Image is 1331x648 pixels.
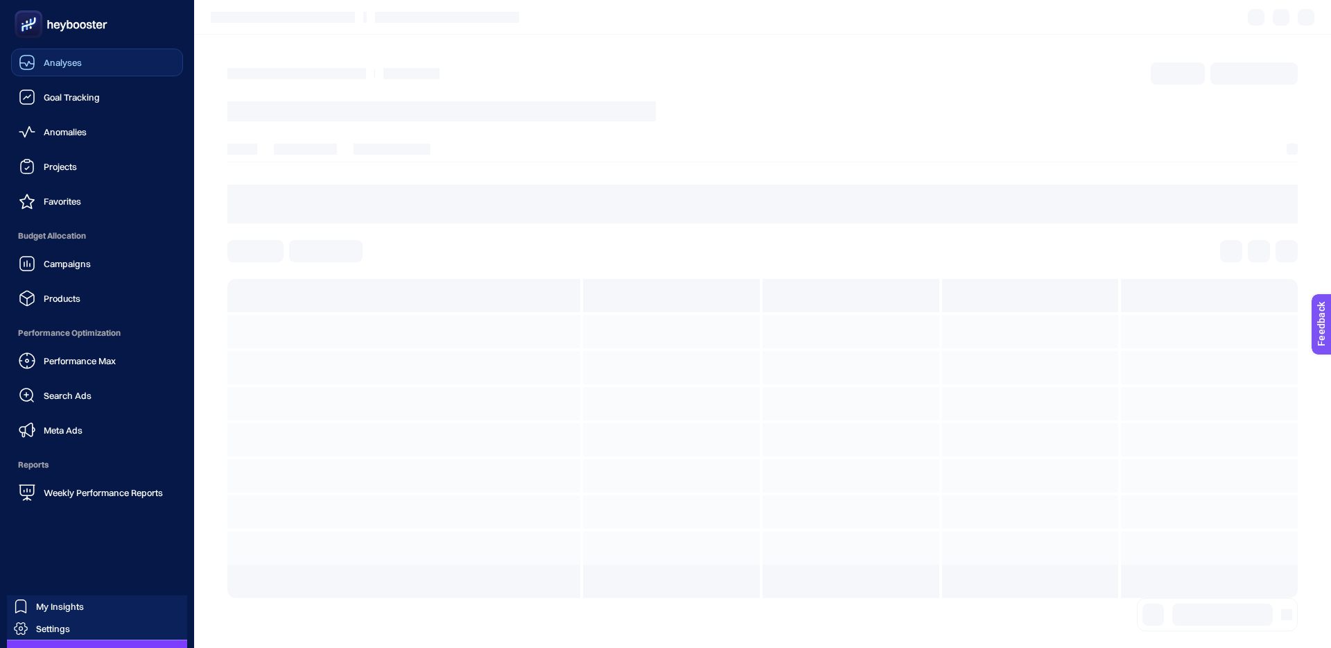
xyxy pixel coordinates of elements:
[11,83,183,111] a: Goal Tracking
[36,623,70,634] span: Settings
[11,250,183,278] a: Campaigns
[44,196,81,207] span: Favorites
[36,601,84,612] span: My Insights
[11,319,183,347] span: Performance Optimization
[11,118,183,146] a: Anomalies
[11,347,183,375] a: Performance Max
[44,390,92,401] span: Search Ads
[44,293,80,304] span: Products
[7,595,187,617] a: My Insights
[11,416,183,444] a: Meta Ads
[44,161,77,172] span: Projects
[44,425,82,436] span: Meta Ads
[44,126,87,137] span: Anomalies
[11,153,183,180] a: Projects
[44,258,91,269] span: Campaigns
[44,92,100,103] span: Goal Tracking
[11,284,183,312] a: Products
[11,382,183,409] a: Search Ads
[44,355,116,366] span: Performance Max
[44,487,163,498] span: Weekly Performance Reports
[8,4,53,15] span: Feedback
[11,49,183,76] a: Analyses
[7,617,187,640] a: Settings
[11,222,183,250] span: Budget Allocation
[44,57,82,68] span: Analyses
[11,479,183,506] a: Weekly Performance Reports
[11,187,183,215] a: Favorites
[11,451,183,479] span: Reports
